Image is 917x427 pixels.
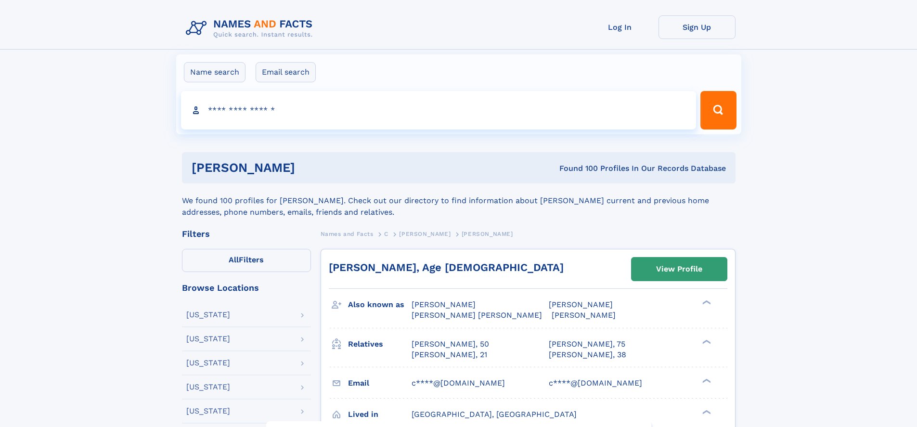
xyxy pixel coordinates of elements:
[182,284,311,292] div: Browse Locations
[700,409,711,415] div: ❯
[182,15,321,41] img: Logo Names and Facts
[186,359,230,367] div: [US_STATE]
[181,91,697,129] input: search input
[659,15,736,39] a: Sign Up
[192,162,427,174] h1: [PERSON_NAME]
[186,335,230,343] div: [US_STATE]
[552,311,616,320] span: [PERSON_NAME]
[412,410,577,419] span: [GEOGRAPHIC_DATA], [GEOGRAPHIC_DATA]
[256,62,316,82] label: Email search
[182,249,311,272] label: Filters
[348,375,412,391] h3: Email
[632,258,727,281] a: View Profile
[384,228,388,240] a: C
[399,228,451,240] a: [PERSON_NAME]
[384,231,388,237] span: C
[656,258,702,280] div: View Profile
[348,406,412,423] h3: Lived in
[186,311,230,319] div: [US_STATE]
[321,228,374,240] a: Names and Facts
[700,299,711,306] div: ❯
[412,311,542,320] span: [PERSON_NAME] [PERSON_NAME]
[182,183,736,218] div: We found 100 profiles for [PERSON_NAME]. Check out our directory to find information about [PERSO...
[182,230,311,238] div: Filters
[186,407,230,415] div: [US_STATE]
[412,339,489,349] a: [PERSON_NAME], 50
[412,300,476,309] span: [PERSON_NAME]
[700,377,711,384] div: ❯
[700,91,736,129] button: Search Button
[399,231,451,237] span: [PERSON_NAME]
[184,62,245,82] label: Name search
[412,349,487,360] a: [PERSON_NAME], 21
[549,339,625,349] a: [PERSON_NAME], 75
[329,261,564,273] a: [PERSON_NAME], Age [DEMOGRAPHIC_DATA]
[348,336,412,352] h3: Relatives
[549,349,626,360] a: [PERSON_NAME], 38
[427,163,726,174] div: Found 100 Profiles In Our Records Database
[581,15,659,39] a: Log In
[186,383,230,391] div: [US_STATE]
[700,338,711,345] div: ❯
[462,231,513,237] span: [PERSON_NAME]
[229,255,239,264] span: All
[549,300,613,309] span: [PERSON_NAME]
[348,297,412,313] h3: Also known as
